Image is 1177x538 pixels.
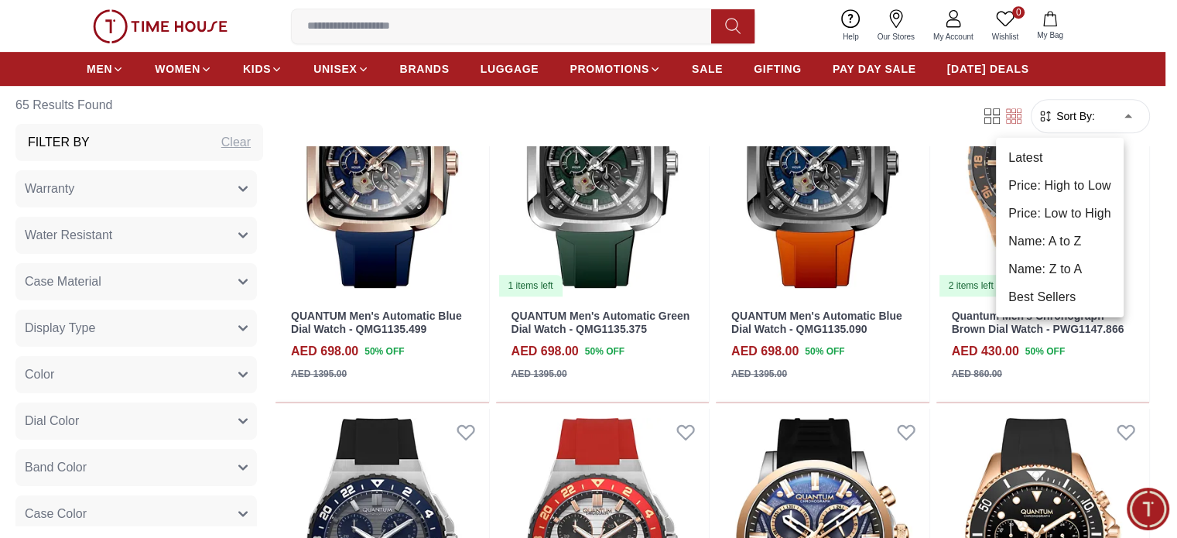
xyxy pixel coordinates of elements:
[19,200,290,232] div: Find your dream watch—experts ready to assist!
[996,144,1124,172] li: Latest
[996,200,1124,228] li: Price: Low to High
[996,283,1124,311] li: Best Sellers
[19,133,290,192] div: Timehousecompany
[5,360,150,412] div: Home
[1127,488,1169,530] div: Chat Widget
[72,272,263,293] span: Chat with us now
[62,394,94,406] span: Home
[21,20,51,51] img: Company logo
[996,228,1124,255] li: Name: A to Z
[193,394,264,406] span: Conversation
[996,255,1124,283] li: Name: Z to A
[996,172,1124,200] li: Price: High to Low
[153,360,304,412] div: Conversation
[19,252,290,314] div: Chat with us now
